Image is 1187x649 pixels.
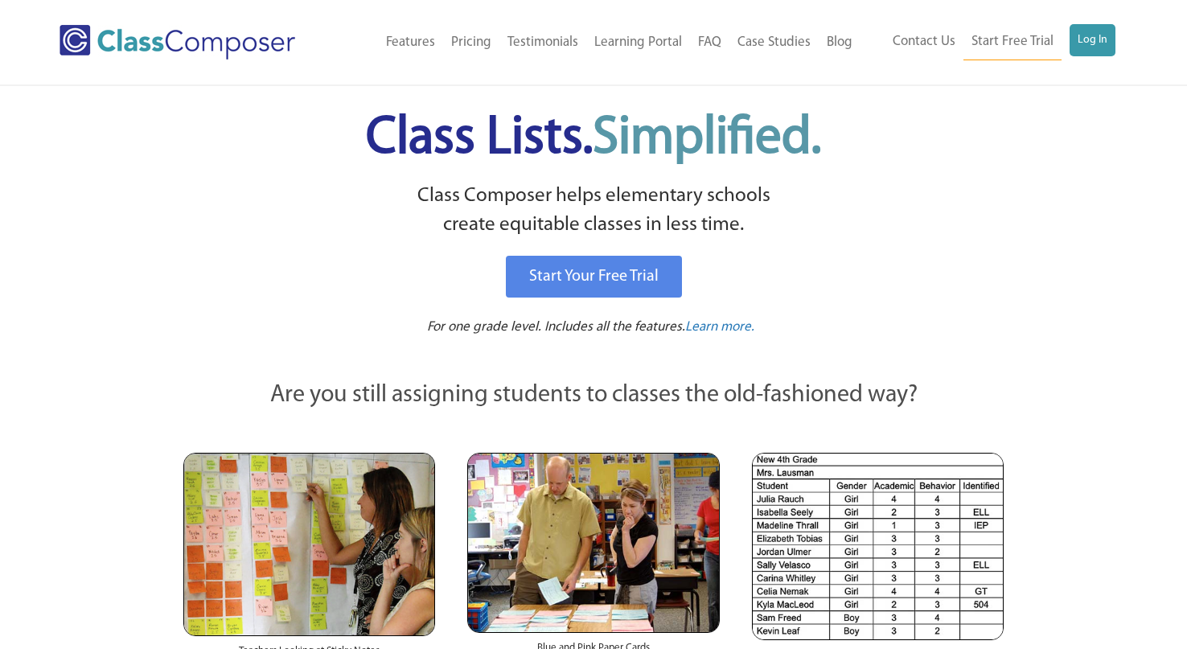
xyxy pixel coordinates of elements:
[339,25,860,60] nav: Header Menu
[506,256,682,298] a: Start Your Free Trial
[427,320,685,334] span: For one grade level. Includes all the features.
[1070,24,1115,56] a: Log In
[181,182,1006,240] p: Class Composer helps elementary schools create equitable classes in less time.
[443,25,499,60] a: Pricing
[60,25,295,60] img: Class Composer
[593,113,821,165] span: Simplified.
[690,25,729,60] a: FAQ
[183,453,435,636] img: Teachers Looking at Sticky Notes
[499,25,586,60] a: Testimonials
[963,24,1062,60] a: Start Free Trial
[467,453,719,632] img: Blue and Pink Paper Cards
[183,378,1004,413] p: Are you still assigning students to classes the old-fashioned way?
[819,25,860,60] a: Blog
[685,318,754,338] a: Learn more.
[366,113,821,165] span: Class Lists.
[729,25,819,60] a: Case Studies
[685,320,754,334] span: Learn more.
[378,25,443,60] a: Features
[752,453,1004,640] img: Spreadsheets
[860,24,1115,60] nav: Header Menu
[586,25,690,60] a: Learning Portal
[885,24,963,60] a: Contact Us
[529,269,659,285] span: Start Your Free Trial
